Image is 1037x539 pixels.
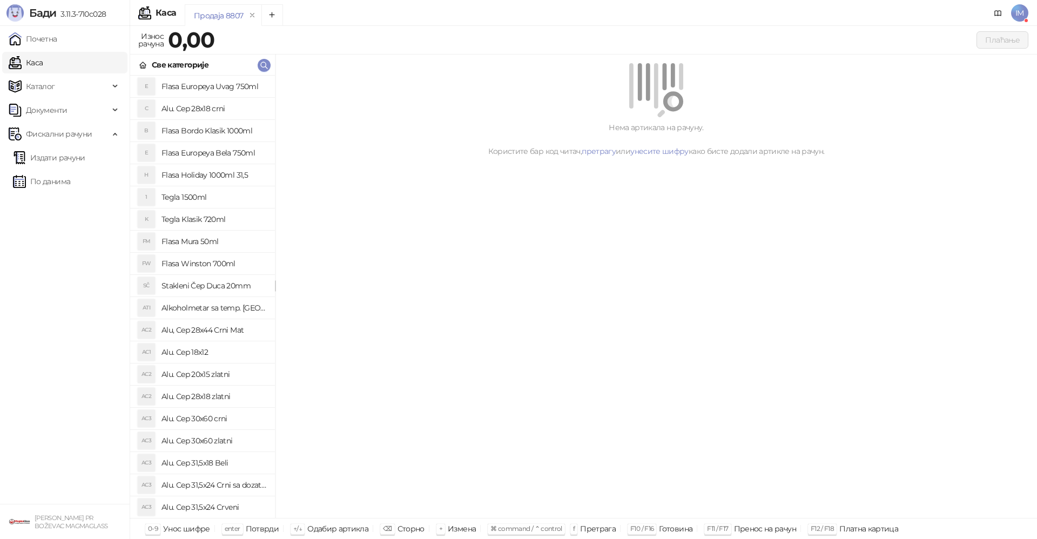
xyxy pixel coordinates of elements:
[29,6,56,19] span: Бади
[398,522,425,536] div: Сторно
[573,524,575,533] span: f
[130,76,275,518] div: grid
[659,522,692,536] div: Готовина
[630,524,654,533] span: F10 / F16
[383,524,392,533] span: ⌫
[136,29,166,51] div: Износ рачуна
[989,4,1007,22] a: Документација
[225,524,240,533] span: enter
[9,511,30,533] img: 64x64-companyLogo-1893ffd3-f8d7-40ed-872e-741d608dc9d9.png
[161,321,266,339] h4: Alu, Cep 28x44 Crni Mat
[161,410,266,427] h4: Alu. Cep 30x60 crni
[138,188,155,206] div: 1
[138,277,155,294] div: SČ
[138,366,155,383] div: AC2
[439,524,442,533] span: +
[161,432,266,449] h4: Alu. Cep 30x60 zlatni
[138,122,155,139] div: B
[582,146,616,156] a: претрагу
[138,299,155,316] div: ATI
[6,4,24,22] img: Logo
[630,146,689,156] a: унесите шифру
[707,524,728,533] span: F11 / F17
[13,171,70,192] a: По данима
[148,524,158,533] span: 0-9
[246,522,279,536] div: Потврди
[161,255,266,272] h4: Flasa Winston 700ml
[138,78,155,95] div: E
[156,9,176,17] div: Каса
[138,498,155,516] div: AC3
[161,277,266,294] h4: Stakleni Čep Duca 20mm
[161,233,266,250] h4: Flasa Mura 50ml
[161,366,266,383] h4: Alu. Cep 20x15 zlatni
[138,144,155,161] div: E
[161,388,266,405] h4: Alu. Cep 28x18 zlatni
[580,522,616,536] div: Претрага
[26,76,55,97] span: Каталог
[161,188,266,206] h4: Tegla 1500ml
[161,166,266,184] h4: Flasa Holiday 1000ml 31,5
[138,100,155,117] div: C
[138,432,155,449] div: AC3
[138,388,155,405] div: AC2
[138,454,155,471] div: AC3
[194,10,243,22] div: Продаја 8807
[161,299,266,316] h4: Alkoholmetar sa temp. [GEOGRAPHIC_DATA]
[245,11,259,20] button: remove
[161,144,266,161] h4: Flasa Europeya Bela 750ml
[293,524,302,533] span: ↑/↓
[9,28,57,50] a: Почетна
[138,211,155,228] div: K
[288,122,1024,157] div: Нема артикала на рачуну. Користите бар код читач, или како бисте додали артикле на рачун.
[734,522,796,536] div: Пренос на рачун
[161,78,266,95] h4: Flasa Europeya Uvag 750ml
[161,498,266,516] h4: Alu. Cep 31,5x24 Crveni
[9,52,43,73] a: Каса
[261,4,283,26] button: Add tab
[811,524,834,533] span: F12 / F18
[26,99,67,121] span: Документи
[56,9,106,19] span: 3.11.3-710c028
[138,476,155,494] div: AC3
[138,321,155,339] div: AC2
[161,454,266,471] h4: Alu. Cep 31,5x18 Beli
[161,122,266,139] h4: Flasa Bordo Klasik 1000ml
[161,476,266,494] h4: Alu. Cep 31,5x24 Crni sa dozatorom
[152,59,208,71] div: Све категорије
[1011,4,1028,22] span: IM
[977,31,1028,49] button: Плаћање
[26,123,92,145] span: Фискални рачуни
[161,100,266,117] h4: Alu. Cep 28x18 crni
[138,255,155,272] div: FW
[307,522,368,536] div: Одабир артикла
[13,147,85,169] a: Издати рачуни
[163,522,210,536] div: Унос шифре
[490,524,562,533] span: ⌘ command / ⌃ control
[138,410,155,427] div: AC3
[161,211,266,228] h4: Tegla Klasik 720ml
[161,343,266,361] h4: Alu. Cep 18x12
[168,26,214,53] strong: 0,00
[138,166,155,184] div: H
[138,343,155,361] div: AC1
[35,514,107,530] small: [PERSON_NAME] PR BOŽEVAC MAGMAGLASS
[448,522,476,536] div: Измена
[138,233,155,250] div: FM
[839,522,898,536] div: Платна картица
